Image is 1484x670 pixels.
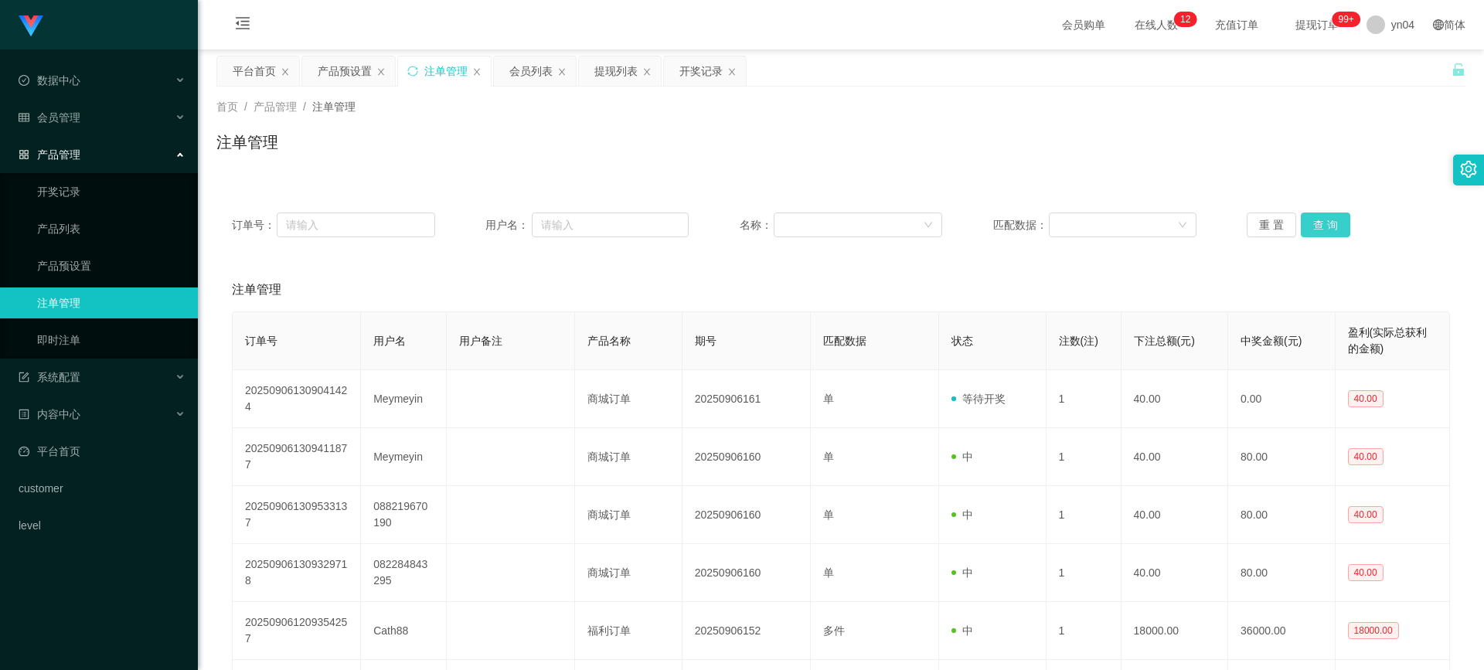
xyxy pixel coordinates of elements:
[37,213,185,244] a: 产品列表
[233,56,276,86] div: 平台首页
[19,409,29,420] i: 图标: profile
[1228,370,1336,428] td: 0.00
[216,1,269,50] i: 图标: menu-fold
[19,75,29,86] i: 图标: check-circle-o
[19,112,29,123] i: 图标: table
[37,250,185,281] a: 产品预设置
[823,508,834,521] span: 单
[233,486,361,544] td: 202509061309533137
[19,111,80,124] span: 会员管理
[1047,486,1122,544] td: 1
[19,372,29,383] i: 图标: form
[1174,12,1196,27] sup: 12
[459,335,502,347] span: 用户备注
[19,149,29,160] i: 图标: appstore-o
[472,67,482,77] i: 图标: close
[1228,544,1336,602] td: 80.00
[303,100,306,113] span: /
[233,544,361,602] td: 202509061309329718
[245,335,277,347] span: 订单号
[575,602,682,660] td: 福利订单
[951,393,1006,405] span: 等待开奖
[19,436,185,467] a: 图标: dashboard平台首页
[1122,486,1229,544] td: 40.00
[277,213,434,237] input: 请输入
[485,217,532,233] span: 用户名：
[1047,544,1122,602] td: 1
[587,335,631,347] span: 产品名称
[1047,428,1122,486] td: 1
[254,100,297,113] span: 产品管理
[575,544,682,602] td: 商城订单
[1186,12,1191,27] p: 2
[679,56,723,86] div: 开奖记录
[823,624,845,637] span: 多件
[244,100,247,113] span: /
[682,486,811,544] td: 20250906160
[951,335,973,347] span: 状态
[951,451,973,463] span: 中
[509,56,553,86] div: 会员列表
[19,74,80,87] span: 数据中心
[318,56,372,86] div: 产品预设置
[1122,544,1229,602] td: 40.00
[1348,564,1384,581] span: 40.00
[1228,428,1336,486] td: 80.00
[1348,448,1384,465] span: 40.00
[575,370,682,428] td: 商城订单
[594,56,638,86] div: 提现列表
[37,176,185,207] a: 开奖记录
[1288,19,1346,30] span: 提现订单
[233,370,361,428] td: 202509061309041424
[232,281,281,299] span: 注单管理
[1122,602,1229,660] td: 18000.00
[19,148,80,161] span: 产品管理
[823,335,866,347] span: 匹配数据
[281,67,290,77] i: 图标: close
[37,325,185,355] a: 即时注单
[924,220,933,231] i: 图标: down
[424,56,468,86] div: 注单管理
[407,66,418,77] i: 图标: sync
[575,486,682,544] td: 商城订单
[232,217,277,233] span: 订单号：
[361,370,447,428] td: Meymeyin
[1228,602,1336,660] td: 36000.00
[1180,12,1186,27] p: 1
[1228,486,1336,544] td: 80.00
[1127,19,1186,30] span: 在线人数
[1047,370,1122,428] td: 1
[361,486,447,544] td: 088219670190
[1134,335,1195,347] span: 下注总额(元)
[695,335,716,347] span: 期号
[823,393,834,405] span: 单
[312,100,356,113] span: 注单管理
[951,624,973,637] span: 中
[1460,161,1477,178] i: 图标: setting
[1433,19,1444,30] i: 图标: global
[361,602,447,660] td: Cath88
[951,508,973,521] span: 中
[823,451,834,463] span: 单
[1059,335,1098,347] span: 注数(注)
[557,67,567,77] i: 图标: close
[1348,506,1384,523] span: 40.00
[1122,370,1229,428] td: 40.00
[823,566,834,579] span: 单
[216,131,278,154] h1: 注单管理
[682,602,811,660] td: 20250906152
[532,213,689,237] input: 请输入
[727,67,737,77] i: 图标: close
[1348,390,1384,407] span: 40.00
[376,67,386,77] i: 图标: close
[233,602,361,660] td: 202509061209354257
[682,544,811,602] td: 20250906160
[19,371,80,383] span: 系统配置
[361,544,447,602] td: 082284843295
[1348,326,1428,355] span: 盈利(实际总获利的金额)
[1247,213,1296,237] button: 重 置
[233,428,361,486] td: 202509061309411877
[1047,602,1122,660] td: 1
[575,428,682,486] td: 商城订单
[1241,335,1302,347] span: 中奖金额(元)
